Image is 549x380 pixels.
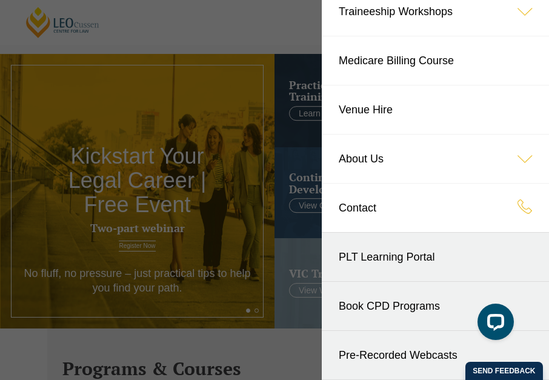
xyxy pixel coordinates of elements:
[322,135,549,183] a: About Us
[322,184,549,232] a: Contact
[322,282,549,330] a: Book CPD Programs
[322,36,549,85] a: Medicare Billing Course
[322,85,549,134] a: Venue Hire
[322,233,549,281] a: PLT Learning Portal
[322,331,549,379] a: Pre-Recorded Webcasts
[468,299,519,350] iframe: LiveChat chat widget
